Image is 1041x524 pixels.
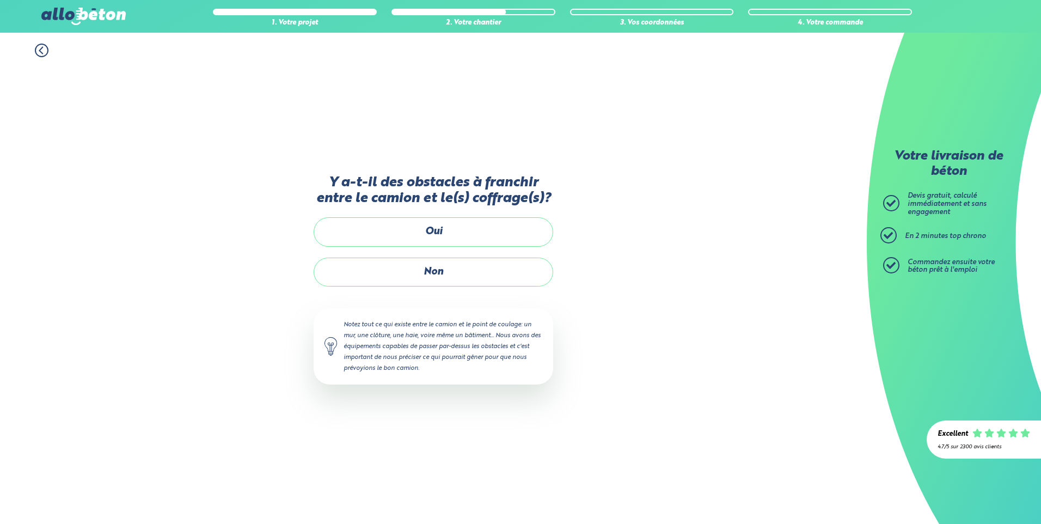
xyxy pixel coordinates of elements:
[314,258,553,287] label: Non
[938,444,1030,450] div: 4.7/5 sur 2300 avis clients
[938,430,968,438] div: Excellent
[748,19,912,27] div: 4. Votre commande
[908,192,987,215] span: Devis gratuit, calculé immédiatement et sans engagement
[314,308,553,385] div: Notez tout ce qui existe entre le camion et le point de coulage: un mur, une clôture, une haie, v...
[314,175,553,207] label: Y a-t-il des obstacles à franchir entre le camion et le(s) coffrage(s)?
[41,8,125,25] img: allobéton
[908,259,995,274] span: Commandez ensuite votre béton prêt à l'emploi
[905,233,986,240] span: En 2 minutes top chrono
[391,19,555,27] div: 2. Votre chantier
[213,19,377,27] div: 1. Votre projet
[944,482,1029,512] iframe: Help widget launcher
[886,149,1011,179] p: Votre livraison de béton
[570,19,734,27] div: 3. Vos coordonnées
[314,217,553,246] label: Oui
